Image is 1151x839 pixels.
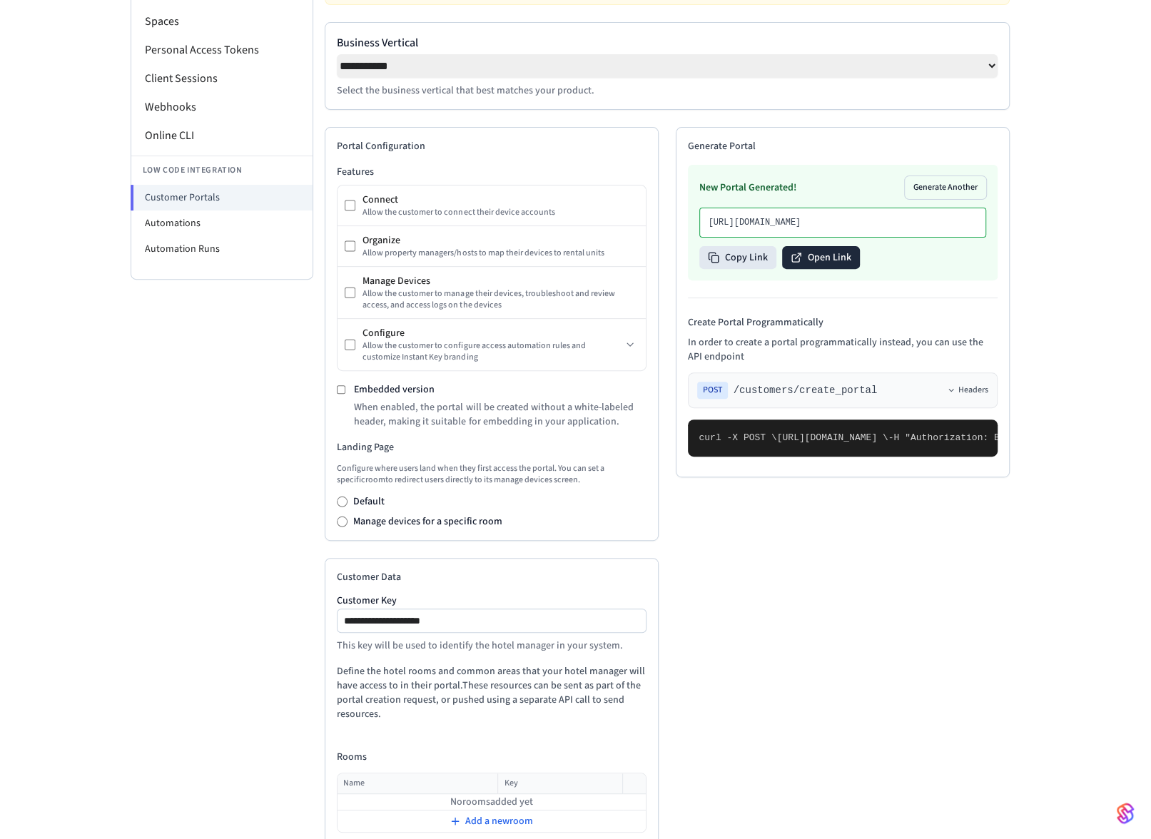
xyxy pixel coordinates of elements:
[465,814,533,828] span: Add a new room
[131,36,313,64] li: Personal Access Tokens
[131,185,313,210] li: Customer Portals
[699,432,777,443] span: curl -X POST \
[337,463,647,486] p: Configure where users land when they first access the portal. You can set a specific room to redi...
[688,335,998,364] p: In order to create a portal programmatically instead, you can use the API endpoint
[362,248,638,259] div: Allow property managers/hosts to map their devices to rental units
[354,400,646,429] p: When enabled, the portal will be created without a white-labeled header, making it suitable for e...
[697,382,728,399] span: POST
[362,193,638,207] div: Connect
[362,326,621,340] div: Configure
[337,34,998,51] label: Business Vertical
[1117,802,1134,825] img: SeamLogoGradient.69752ec5.svg
[905,176,986,199] button: Generate Another
[131,121,313,150] li: Online CLI
[131,236,313,262] li: Automation Runs
[131,93,313,121] li: Webhooks
[362,340,621,363] div: Allow the customer to configure access automation rules and customize Instant Key branding
[699,246,776,269] button: Copy Link
[337,664,647,721] p: Define the hotel rooms and common areas that your hotel manager will have access to in their port...
[337,165,647,179] h3: Features
[337,139,647,153] h2: Portal Configuration
[337,639,647,653] p: This key will be used to identify the hotel manager in your system.
[337,83,998,98] p: Select the business vertical that best matches your product.
[709,217,977,228] p: [URL][DOMAIN_NAME]
[498,773,623,794] th: Key
[131,64,313,93] li: Client Sessions
[782,246,860,269] button: Open Link
[131,7,313,36] li: Spaces
[353,514,502,529] label: Manage devices for a specific room
[131,210,313,236] li: Automations
[337,570,647,584] h2: Customer Data
[699,180,796,195] h3: New Portal Generated!
[947,385,988,396] button: Headers
[131,156,313,185] li: Low Code Integration
[362,274,638,288] div: Manage Devices
[362,207,638,218] div: Allow the customer to connect their device accounts
[777,432,888,443] span: [URL][DOMAIN_NAME] \
[338,794,646,810] td: No rooms added yet
[362,288,638,311] div: Allow the customer to manage their devices, troubleshoot and review access, and access logs on th...
[362,233,638,248] div: Organize
[688,139,998,153] h2: Generate Portal
[337,440,647,454] h3: Landing Page
[354,382,435,397] label: Embedded version
[337,596,647,606] label: Customer Key
[734,383,878,397] span: /customers/create_portal
[337,750,647,764] h4: Rooms
[338,773,498,794] th: Name
[353,494,385,509] label: Default
[688,315,998,330] h4: Create Portal Programmatically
